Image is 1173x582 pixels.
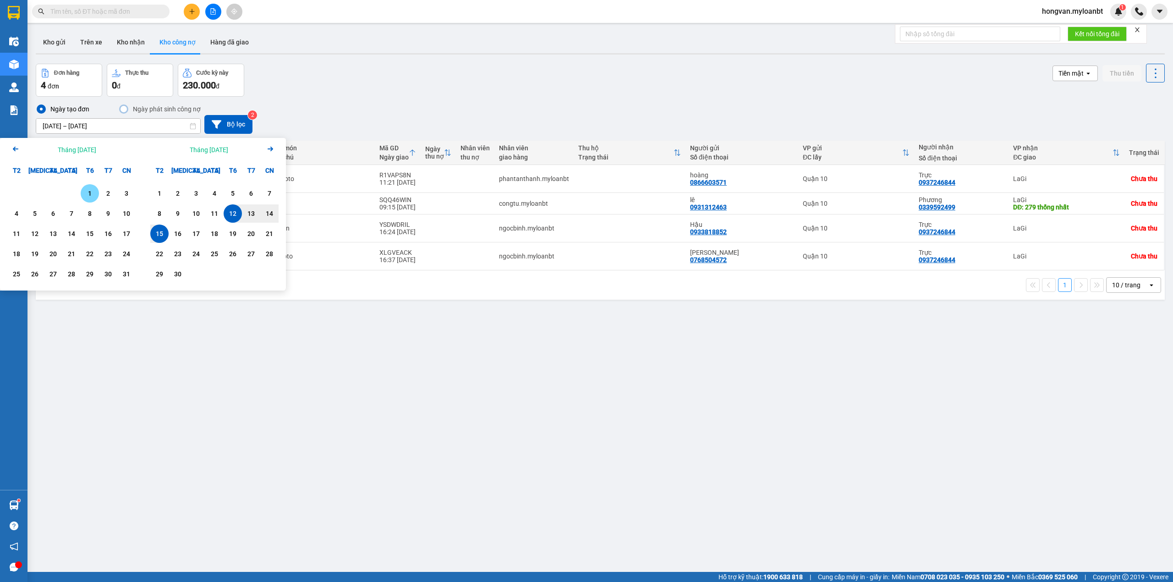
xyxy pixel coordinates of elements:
div: Choose Thứ Bảy, tháng 08 30 2025. It's available. [99,265,117,283]
div: h - lkoto [272,175,370,182]
div: Choose Thứ Ba, tháng 09 9 2025. It's available. [169,204,187,223]
div: 4 [10,208,23,219]
sup: 2 [248,110,257,120]
div: Tên món [272,144,370,152]
div: Choose Thứ Bảy, tháng 08 23 2025. It's available. [99,245,117,263]
div: Choose Thứ Ba, tháng 08 19 2025. It's available. [26,245,44,263]
div: 6 [245,188,258,199]
div: 11 [10,228,23,239]
div: Choose Thứ Năm, tháng 09 25 2025. It's available. [205,245,224,263]
sup: 1 [17,499,20,502]
div: Tháng [DATE] [190,145,228,154]
div: Trực [919,221,1004,228]
div: CN [260,161,279,180]
div: Choose Thứ Ba, tháng 09 2 2025. It's available. [169,184,187,203]
div: 29 [153,269,166,280]
svg: Arrow Left [10,143,21,154]
div: Người nhận [919,143,1004,151]
div: 20 [47,248,60,259]
div: Choose Thứ Sáu, tháng 09 26 2025. It's available. [224,245,242,263]
div: Choose Thứ Sáu, tháng 09 5 2025. It's available. [224,184,242,203]
div: 3 [190,188,203,199]
div: Choose Thứ Ba, tháng 09 16 2025. It's available. [169,225,187,243]
div: Tháng [DATE] [58,145,96,154]
div: Choose Thứ Sáu, tháng 08 29 2025. It's available. [81,265,99,283]
div: Choose Thứ Bảy, tháng 09 6 2025. It's available. [242,184,260,203]
div: T2 [150,161,169,180]
span: 230.000 [183,80,216,91]
div: Phương [919,196,1004,203]
img: warehouse-icon [9,82,19,92]
span: Kết nối tổng đài [1075,29,1119,39]
img: warehouse-icon [9,60,19,69]
div: Choose Thứ Tư, tháng 08 6 2025. It's available. [44,204,62,223]
button: Thực thu0đ [107,64,173,97]
div: Choose Thứ Tư, tháng 08 27 2025. It's available. [44,265,62,283]
div: 0937246844 [919,228,955,236]
div: Choose Thứ Sáu, tháng 08 1 2025. It's available. [81,184,99,203]
div: 13 [245,208,258,219]
div: Selected end date. Thứ Hai, tháng 09 15 2025. It's available. [150,225,169,243]
div: 16 [102,228,115,239]
span: đ [216,82,219,90]
div: Choose Thứ Hai, tháng 08 18 2025. It's available. [7,245,26,263]
th: Toggle SortBy [1009,141,1124,165]
div: phantanthanh.myloanbt [499,175,569,182]
div: 9 [102,208,115,219]
div: Choose Chủ Nhật, tháng 08 10 2025. It's available. [117,204,136,223]
div: 11:21 [DATE] [379,179,416,186]
div: 23 [102,248,115,259]
div: Choose Thứ Hai, tháng 09 1 2025. It's available. [150,184,169,203]
div: 20 [245,228,258,239]
div: 21 [263,228,276,239]
span: notification [10,542,18,551]
div: Chưa thu [1131,225,1157,232]
div: Ngày giao [379,154,409,161]
div: 0931312463 [690,203,727,211]
div: 8 [153,208,166,219]
input: Nhập số tổng đài [900,27,1060,41]
div: 29 [83,269,96,280]
div: 2 [171,188,184,199]
div: Choose Thứ Bảy, tháng 08 16 2025. It's available. [99,225,117,243]
div: 19 [226,228,239,239]
img: solution-icon [9,105,19,115]
img: phone-icon [1135,7,1143,16]
div: Choose Thứ Hai, tháng 09 8 2025. It's available. [150,204,169,223]
div: thu nợ [425,153,444,160]
span: Hỗ trợ kỹ thuật: [718,572,803,582]
svg: Arrow Right [265,143,276,154]
div: Chưa thu [1131,200,1157,207]
div: Chưa thu [1131,253,1157,260]
div: Cước kỳ này [196,70,228,76]
th: Toggle SortBy [375,141,421,165]
div: Chưa thu [1131,175,1157,182]
img: warehouse-icon [9,500,19,510]
div: LaGi [1013,196,1120,203]
div: [MEDICAL_DATA] [26,161,44,180]
div: Trực [919,249,1004,256]
div: Số điện thoại [919,154,1004,162]
div: 09:15 [DATE] [379,203,416,211]
span: caret-down [1156,7,1164,16]
div: LaGi [1013,253,1120,260]
strong: 1900 633 818 [763,573,803,581]
div: 22 [83,248,96,259]
div: Choose Chủ Nhật, tháng 08 24 2025. It's available. [117,245,136,263]
button: Trên xe [73,31,110,53]
div: ngocbinh.myloanbt [499,253,569,260]
div: Số điện thoại [690,154,794,161]
strong: 0369 525 060 [1038,573,1078,581]
div: 15 [153,228,166,239]
div: 21 [65,248,78,259]
span: | [1085,572,1086,582]
div: 19 [28,248,41,259]
div: Choose Thứ Hai, tháng 08 11 2025. It's available. [7,225,26,243]
div: Choose Chủ Nhật, tháng 08 17 2025. It's available. [117,225,136,243]
span: Miền Bắc [1012,572,1078,582]
button: Thu tiền [1102,65,1141,82]
div: Choose Chủ Nhật, tháng 09 7 2025. It's available. [260,184,279,203]
div: Choose Thứ Ba, tháng 08 26 2025. It's available. [26,265,44,283]
div: Trạng thái [1129,149,1159,156]
div: Choose Thứ Tư, tháng 09 24 2025. It's available. [187,245,205,263]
